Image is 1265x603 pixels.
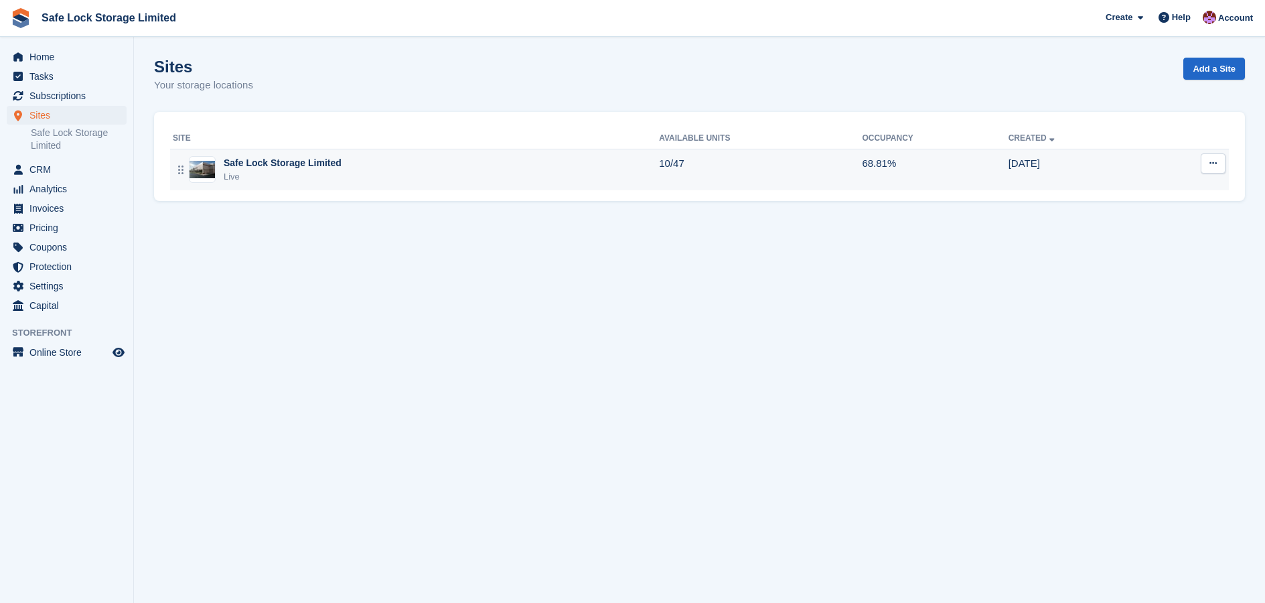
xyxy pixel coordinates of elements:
span: Account [1218,11,1253,25]
a: Safe Lock Storage Limited [31,127,127,152]
a: menu [7,257,127,276]
a: menu [7,343,127,362]
a: Preview store [110,344,127,360]
span: Settings [29,277,110,295]
a: menu [7,160,127,179]
a: menu [7,296,127,315]
td: [DATE] [1009,149,1148,190]
td: 68.81% [862,149,1008,190]
a: Created [1009,133,1057,143]
span: CRM [29,160,110,179]
a: menu [7,106,127,125]
span: Capital [29,296,110,315]
a: Add a Site [1183,58,1245,80]
span: Sites [29,106,110,125]
a: menu [7,238,127,257]
th: Occupancy [862,128,1008,149]
span: Analytics [29,180,110,198]
a: menu [7,86,127,105]
div: Live [224,170,342,184]
img: Image of Safe Lock Storage Limited site [190,161,215,178]
td: 10/47 [659,149,862,190]
span: Invoices [29,199,110,218]
th: Available Units [659,128,862,149]
a: menu [7,218,127,237]
th: Site [170,128,659,149]
img: stora-icon-8386f47178a22dfd0bd8f6a31ec36ba5ce8667c1dd55bd0f319d3a0aa187defe.svg [11,8,31,28]
span: Home [29,48,110,66]
span: Subscriptions [29,86,110,105]
span: Help [1172,11,1191,24]
span: Online Store [29,343,110,362]
a: menu [7,67,127,86]
span: Pricing [29,218,110,237]
a: menu [7,277,127,295]
span: Coupons [29,238,110,257]
a: menu [7,48,127,66]
span: Tasks [29,67,110,86]
span: Storefront [12,326,133,340]
a: menu [7,180,127,198]
span: Protection [29,257,110,276]
p: Your storage locations [154,78,253,93]
h1: Sites [154,58,253,76]
a: Safe Lock Storage Limited [36,7,181,29]
div: Safe Lock Storage Limited [224,156,342,170]
img: Toni Ebong [1203,11,1216,24]
a: menu [7,199,127,218]
span: Create [1106,11,1132,24]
